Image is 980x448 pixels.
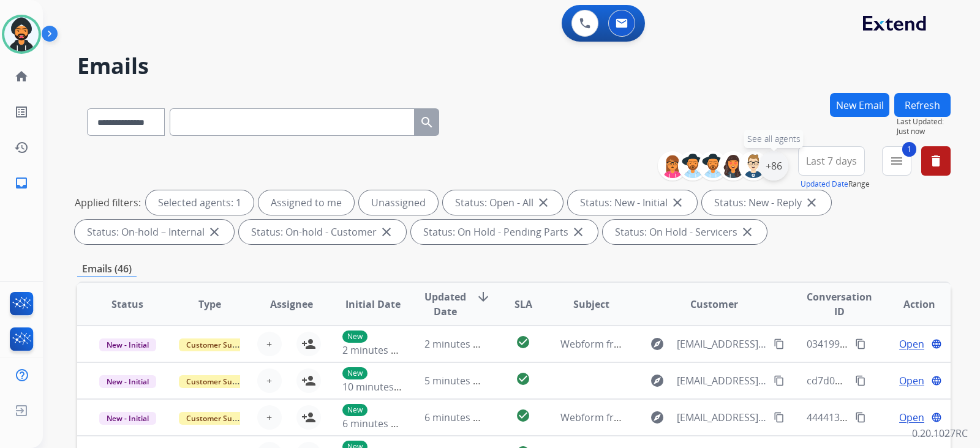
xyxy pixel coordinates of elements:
span: + [266,373,272,388]
mat-icon: check_circle [516,408,530,423]
span: Just now [897,127,951,136]
div: Unassigned [359,190,438,215]
button: Refresh [894,93,951,117]
mat-icon: person_add [301,373,316,388]
p: New [342,404,367,416]
mat-icon: search [420,115,434,130]
div: Selected agents: 1 [146,190,254,215]
span: 10 minutes ago [342,380,413,394]
mat-icon: language [931,338,942,349]
span: + [266,410,272,425]
span: 1 [902,142,916,157]
div: Status: On-hold – Internal [75,220,234,244]
mat-icon: home [14,69,29,84]
div: Status: On-hold - Customer [239,220,406,244]
span: + [266,337,272,351]
mat-icon: language [931,375,942,386]
mat-icon: content_copy [774,375,785,386]
span: [EMAIL_ADDRESS][DOMAIN_NAME] [677,410,766,425]
mat-icon: close [536,195,551,210]
span: Open [899,337,924,351]
mat-icon: list_alt [14,105,29,119]
span: Open [899,410,924,425]
p: New [342,330,367,343]
mat-icon: content_copy [855,412,866,423]
p: 0.20.1027RC [912,426,968,441]
span: [EMAIL_ADDRESS][DOMAIN_NAME] [677,373,766,388]
div: Status: On Hold - Servicers [603,220,767,244]
span: Range [801,179,870,189]
div: +86 [759,151,788,181]
span: Status [111,297,143,312]
mat-icon: inbox [14,176,29,190]
span: Subject [573,297,609,312]
span: Initial Date [345,297,401,312]
span: Type [198,297,221,312]
span: 6 minutes ago [424,411,490,424]
span: Updated Date [424,289,466,319]
span: 2 minutes ago [342,343,408,357]
mat-icon: person_add [301,337,316,351]
th: Action [869,283,951,326]
span: Customer [690,297,738,312]
span: Assignee [270,297,313,312]
mat-icon: close [804,195,819,210]
mat-icon: person_add [301,410,316,425]
button: + [257,405,282,430]
button: Updated Date [801,179,848,189]
span: 2 minutes ago [424,337,490,351]
mat-icon: close [379,225,394,239]
span: Last Updated: [897,117,951,127]
p: Emails (46) [77,261,137,277]
span: New - Initial [99,412,156,425]
div: Status: Open - All [443,190,563,215]
span: Webform from [EMAIL_ADDRESS][DOMAIN_NAME] on [DATE] [560,411,838,424]
span: New - Initial [99,338,156,351]
span: 6 minutes ago [342,417,408,430]
mat-icon: explore [650,337,665,351]
button: New Email [830,93,889,117]
mat-icon: close [740,225,755,239]
span: See all agents [747,133,801,145]
div: Assigned to me [258,190,354,215]
mat-icon: content_copy [774,412,785,423]
span: Customer Support [179,412,258,425]
mat-icon: history [14,140,29,155]
span: [EMAIL_ADDRESS][DOMAIN_NAME] [677,337,766,351]
mat-icon: menu [889,154,904,168]
mat-icon: close [571,225,586,239]
div: Status: On Hold - Pending Parts [411,220,598,244]
span: Last 7 days [806,159,857,163]
span: Customer Support [179,375,258,388]
mat-icon: close [207,225,222,239]
img: avatar [4,17,39,51]
mat-icon: content_copy [774,338,785,349]
mat-icon: close [670,195,685,210]
mat-icon: content_copy [855,375,866,386]
mat-icon: explore [650,373,665,388]
mat-icon: language [931,412,942,423]
p: Applied filters: [75,195,141,210]
span: Conversation ID [807,289,872,319]
span: New - Initial [99,375,156,388]
p: New [342,367,367,379]
h2: Emails [77,54,951,78]
span: Customer Support [179,338,258,351]
span: Open [899,373,924,388]
button: Last 7 days [798,146,865,176]
div: Status: New - Initial [568,190,697,215]
mat-icon: delete [929,154,943,168]
span: SLA [514,297,532,312]
button: 1 [882,146,911,176]
mat-icon: explore [650,410,665,425]
span: Webform from [EMAIL_ADDRESS][DOMAIN_NAME] on [DATE] [560,337,838,351]
button: + [257,368,282,393]
mat-icon: arrow_downward [476,289,491,304]
span: 5 minutes ago [424,374,490,387]
mat-icon: content_copy [855,338,866,349]
button: + [257,332,282,356]
mat-icon: check_circle [516,335,530,349]
mat-icon: check_circle [516,371,530,386]
div: Status: New - Reply [702,190,831,215]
